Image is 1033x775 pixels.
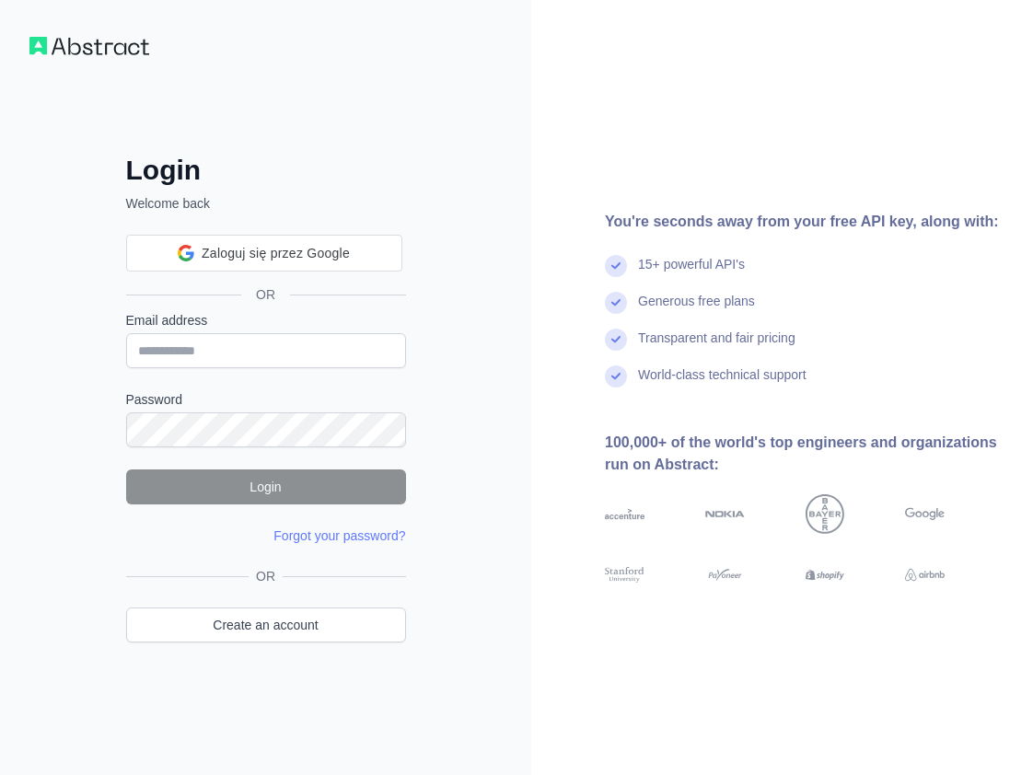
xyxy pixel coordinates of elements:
[605,565,644,584] img: stanford university
[806,494,845,534] img: bayer
[705,494,745,534] img: nokia
[605,255,627,277] img: check mark
[249,567,283,585] span: OR
[638,292,755,329] div: Generous free plans
[202,244,350,263] span: Zaloguj się przez Google
[705,565,745,584] img: payoneer
[126,607,406,642] a: Create an account
[126,311,406,330] label: Email address
[638,255,745,292] div: 15+ powerful API's
[905,565,945,584] img: airbnb
[806,565,845,584] img: shopify
[905,494,945,534] img: google
[126,154,406,187] h2: Login
[29,37,149,55] img: Workflow
[605,292,627,314] img: check mark
[605,494,644,534] img: accenture
[126,235,402,272] div: Zaloguj się przez Google
[605,365,627,387] img: check mark
[605,211,1004,233] div: You're seconds away from your free API key, along with:
[126,390,406,409] label: Password
[126,469,406,504] button: Login
[605,432,1004,476] div: 100,000+ of the world's top engineers and organizations run on Abstract:
[638,329,795,365] div: Transparent and fair pricing
[605,329,627,351] img: check mark
[273,528,405,543] a: Forgot your password?
[126,194,406,213] p: Welcome back
[241,285,290,304] span: OR
[638,365,807,402] div: World-class technical support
